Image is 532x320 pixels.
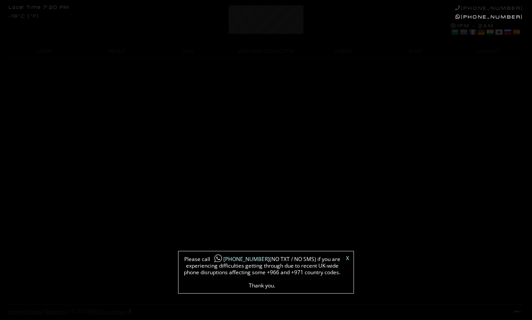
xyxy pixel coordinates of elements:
[512,29,520,36] a: Spanish
[451,29,459,36] a: Arabic
[307,45,379,57] a: CINEMA
[459,29,467,36] a: English
[379,45,451,57] a: BLOG
[495,29,503,36] a: Japanese
[210,255,270,263] a: [PHONE_NUMBER]
[81,45,153,57] a: ABOUT
[153,45,225,57] a: INFO
[25,308,43,315] a: Privacy
[225,45,307,57] a: MASSAGE COLLECTION
[346,256,349,261] a: X
[214,254,222,263] img: whatsapp-icon1.png
[477,29,485,36] a: German
[9,5,69,10] div: Local Time 7:20 PM
[455,5,523,11] a: [PHONE_NUMBER]
[513,310,523,313] a: Next
[9,305,131,319] div: | | | © 2025 |
[451,45,523,57] a: CONTACT
[88,308,124,315] a: WINKS London
[486,29,494,36] a: Hindi
[9,45,81,57] a: HOME
[455,14,523,20] a: [PHONE_NUMBER]
[9,14,39,19] div: -18°C (°F)
[503,29,511,36] a: Russian
[468,29,476,36] a: French
[9,308,22,315] a: Legal
[451,23,523,37] div: 1PM - 2AM
[183,256,341,289] span: Please call (NO TXT / NO SMS) if you are experiencing difficulties getting through due to recent ...
[46,308,66,315] a: Sitemap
